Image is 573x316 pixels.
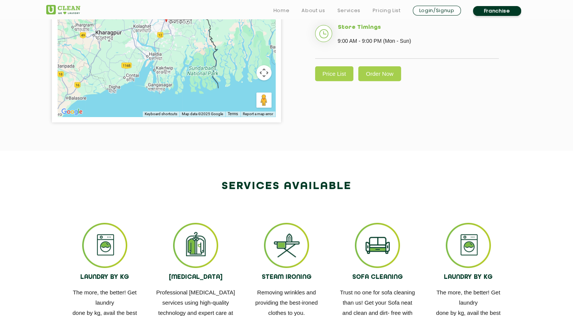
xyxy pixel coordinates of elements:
[247,274,326,281] h4: STEAM IRONING
[243,111,273,117] a: Report a map error
[358,66,401,81] a: Order Now
[156,274,236,281] h4: [MEDICAL_DATA]
[228,111,238,117] a: Terms
[256,92,272,108] button: Drag Pegman onto the map to open Street View
[264,223,309,268] img: ss_icon_3.png
[46,177,527,196] h2: Services available
[273,6,290,15] a: Home
[373,6,401,15] a: Pricing List
[46,5,80,14] img: UClean Laundry and Dry Cleaning
[338,35,499,47] p: 9:00 AM - 9:00 PM (Mon - Sun)
[173,223,218,268] img: ss_icon_2.png
[338,24,499,31] h5: Store Timings
[182,112,223,116] span: Map data ©2025 Google
[59,107,84,117] img: Google
[65,274,145,281] h4: LAUNDRY BY KG
[413,6,461,16] a: Login/Signup
[473,6,521,16] a: Franchise
[301,6,325,15] a: About us
[337,6,360,15] a: Services
[315,66,354,81] a: Price List
[446,223,491,268] img: ss_icon_1.png
[338,274,417,281] h4: SOFA CLEANING
[429,274,508,281] h4: LAUNDRY BY KG
[145,111,177,117] button: Keyboard shortcuts
[256,65,272,80] button: Map camera controls
[82,223,127,268] img: ss_icon_1.png
[59,107,84,117] a: Open this area in Google Maps (opens a new window)
[355,223,400,268] img: ss_icon_4.png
